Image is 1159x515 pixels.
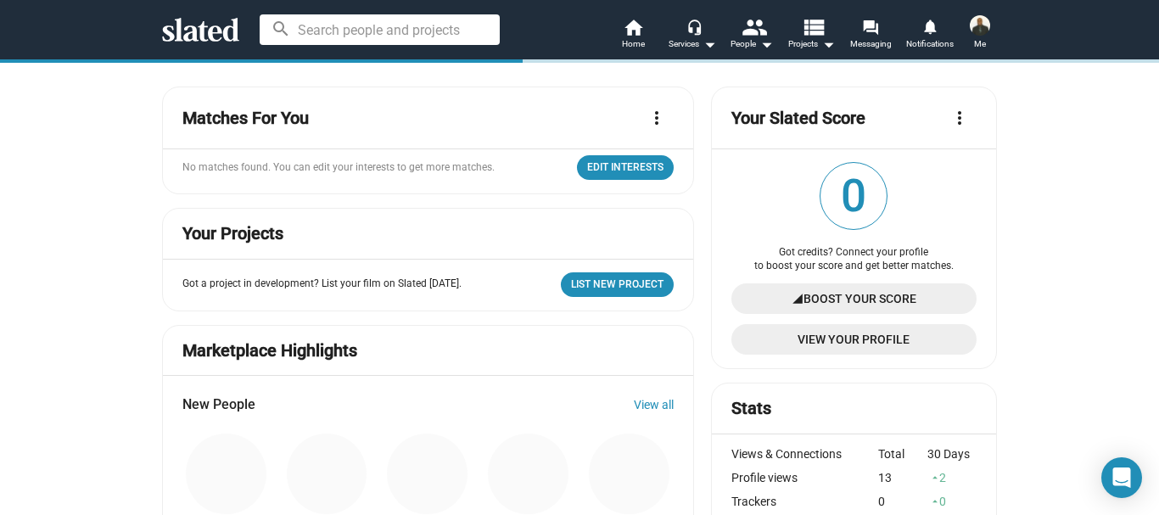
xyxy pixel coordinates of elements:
div: Services [669,34,716,54]
span: Home [622,34,645,54]
mat-icon: arrow_drop_down [756,34,776,54]
mat-icon: home [623,17,643,37]
span: View Your Profile [745,324,963,355]
mat-card-title: Matches For You [182,107,309,130]
a: Messaging [841,17,900,54]
span: Projects [788,34,835,54]
mat-icon: more_vert [949,108,970,128]
a: View all [634,398,674,411]
mat-icon: more_vert [647,108,667,128]
span: Notifications [906,34,954,54]
mat-card-title: Your Slated Score [731,107,865,130]
a: Click to open project profile page opportunities tab [577,155,674,180]
div: Profile views [731,471,879,484]
div: Total [878,447,927,461]
div: Open Intercom Messenger [1101,457,1142,498]
a: View Your Profile [731,324,977,355]
a: List New Project [561,272,674,297]
span: Messaging [850,34,892,54]
div: People [731,34,773,54]
button: People [722,17,781,54]
mat-icon: arrow_drop_up [929,495,941,507]
a: Notifications [900,17,960,54]
p: No matches found. You can edit your interests to get more matches. [182,161,577,175]
span: Edit Interests [587,159,663,176]
mat-icon: arrow_drop_down [699,34,719,54]
div: 0 [878,495,927,508]
div: Trackers [731,495,879,508]
img: Clifton McMillan Jr [970,15,990,36]
input: Search people and projects [260,14,500,45]
div: Got credits? Connect your profile to boost your score and get better matches. [731,246,977,273]
div: 2 [927,471,977,484]
mat-card-title: Your Projects [182,222,283,245]
span: 0 [820,163,887,229]
button: Projects [781,17,841,54]
span: New People [182,395,255,413]
mat-icon: headset_mic [686,19,702,34]
mat-card-title: Marketplace Highlights [182,339,357,362]
mat-icon: view_list [801,14,826,39]
div: Views & Connections [731,447,879,461]
mat-icon: notifications [921,18,938,34]
div: 0 [927,495,977,508]
a: Boost Your Score [731,283,977,314]
mat-icon: arrow_drop_down [818,34,838,54]
mat-icon: people [742,14,766,39]
mat-icon: forum [862,19,878,35]
mat-icon: signal_cellular_4_bar [792,283,803,314]
span: List New Project [571,276,663,294]
div: 30 Days [927,447,977,461]
mat-icon: arrow_drop_up [929,472,941,484]
button: Services [663,17,722,54]
span: Me [974,34,986,54]
a: Home [603,17,663,54]
mat-card-title: Stats [731,397,771,420]
button: Clifton McMillan JrMe [960,12,1000,56]
div: 13 [878,471,927,484]
p: Got a project in development? List your film on Slated [DATE]. [182,277,462,291]
span: Boost Your Score [803,283,916,314]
